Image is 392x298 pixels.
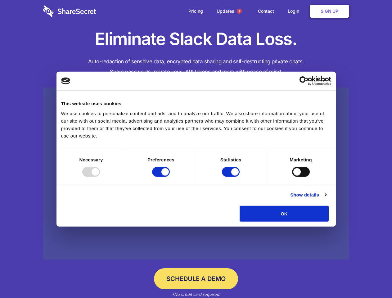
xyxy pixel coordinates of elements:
a: Pricing [182,2,209,21]
div: We use cookies to personalize content and ads, and to analyze our traffic. We also share informat... [61,109,331,138]
h4: Auto-redaction of sensitive data, encrypted data sharing and self-destructing private chats. Shar... [43,56,349,77]
a: Contact [252,2,280,21]
a: Sign Up [310,5,349,18]
a: Wistia video thumbnail [43,88,349,260]
strong: Preferences [147,156,174,161]
a: Show details [290,190,326,197]
a: Usercentrics Cookiebot - opens in a new window [277,75,331,84]
img: logo [61,76,70,83]
button: OK [240,205,329,223]
em: *No credit card required. [172,292,220,297]
a: Login [282,2,309,21]
strong: Statistics [220,156,241,161]
a: Schedule a Demo [154,268,238,289]
strong: Necessary [79,156,103,161]
span: 1 [237,9,242,14]
div: This website uses cookies [61,99,331,106]
strong: Marketing [290,156,312,161]
h1: Eliminate Slack Data Loss. [43,28,349,50]
img: logo-wordmark-white-trans-d4663122ce5f474addd5e946df7df03e33cb6a1c49d2221995e7729f52c070b2.svg [43,5,96,17]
